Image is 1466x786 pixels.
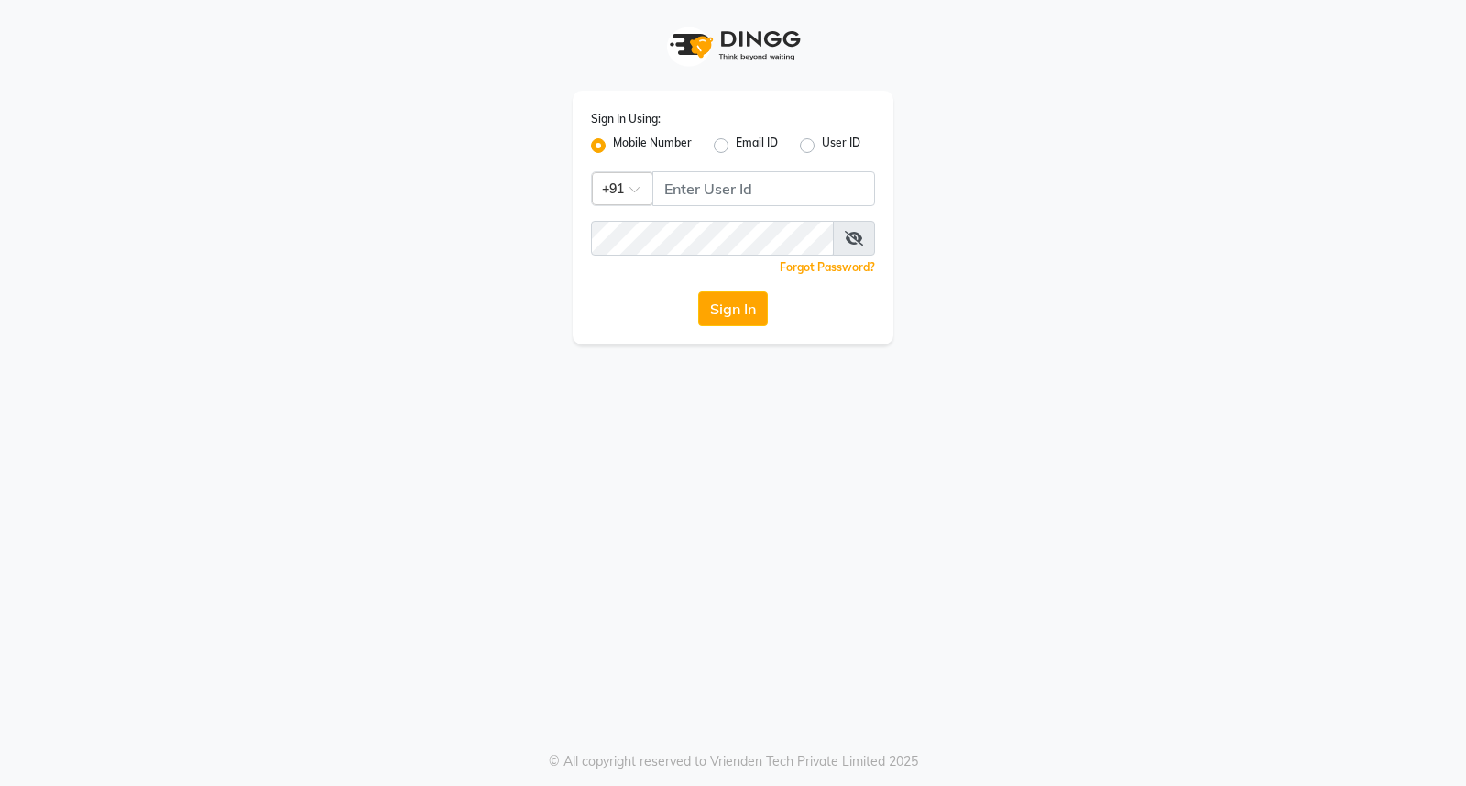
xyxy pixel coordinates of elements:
[660,18,806,72] img: logo1.svg
[780,260,875,274] a: Forgot Password?
[822,135,860,157] label: User ID
[698,291,768,326] button: Sign In
[613,135,692,157] label: Mobile Number
[652,171,875,206] input: Username
[591,111,661,127] label: Sign In Using:
[736,135,778,157] label: Email ID
[591,221,834,256] input: Username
